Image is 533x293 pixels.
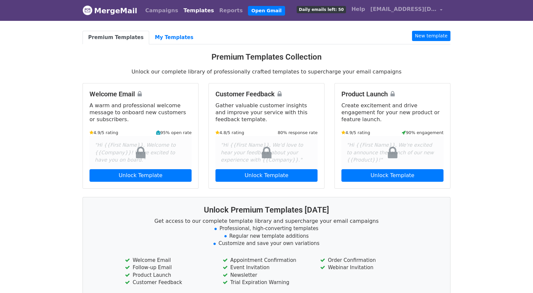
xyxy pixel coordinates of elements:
[91,218,442,224] p: Get access to our complete template library and supercharge your email campaigns
[89,129,118,136] small: 4.9/5 rating
[89,102,192,123] p: A warm and professional welcome message to onboard new customers or subscribers.
[248,6,285,16] a: Open Gmail
[223,271,310,279] li: Newsletter
[223,257,310,264] li: Appointment Confirmation
[125,257,212,264] li: Welcome Email
[125,264,212,271] li: Follow-up Email
[125,279,212,286] li: Customer Feedback
[320,257,408,264] li: Order Confirmation
[89,90,192,98] h4: Welcome Email
[223,264,310,271] li: Event Invitation
[91,240,442,247] li: Customize and save your own variations
[181,4,216,17] a: Templates
[83,31,149,44] a: Premium Templates
[215,169,318,182] a: Unlock Template
[341,169,444,182] a: Unlock Template
[156,129,192,136] small: 95% open rate
[341,136,444,169] div: "Hi {{First Name}}, We're excited to announce the launch of our new {{Product}}!"
[89,169,192,182] a: Unlock Template
[83,68,450,75] p: Unlock our complete library of professionally crafted templates to supercharge your email campaigns
[370,5,437,13] span: [EMAIL_ADDRESS][DOMAIN_NAME]
[217,4,246,17] a: Reports
[341,129,370,136] small: 4.9/5 rating
[125,271,212,279] li: Product Launch
[223,279,310,286] li: Trial Expiration Warning
[83,4,137,18] a: MergeMail
[91,225,442,232] li: Professional, high-converting templates
[297,6,346,13] span: Daily emails left: 50
[149,31,199,44] a: My Templates
[341,90,444,98] h4: Product Launch
[83,5,92,15] img: MergeMail logo
[91,205,442,215] h3: Unlock Premium Templates [DATE]
[215,136,318,169] div: "Hi {{First Name}}, We'd love to hear your feedback about your experience with {{Company}}."
[278,129,318,136] small: 80% response rate
[215,90,318,98] h4: Customer Feedback
[341,102,444,123] p: Create excitement and drive engagement for your new product or feature launch.
[368,3,445,18] a: [EMAIL_ADDRESS][DOMAIN_NAME]
[412,31,450,41] a: New template
[83,52,450,62] h3: Premium Templates Collection
[91,232,442,240] li: Regular new template additions
[143,4,181,17] a: Campaigns
[89,136,192,169] div: "Hi {{First Name}}, Welcome to {{Company}}! We're excited to have you on board."
[294,3,349,16] a: Daily emails left: 50
[402,129,444,136] small: 90% engagement
[215,102,318,123] p: Gather valuable customer insights and improve your service with this feedback template.
[349,3,368,16] a: Help
[320,264,408,271] li: Webinar Invitation
[215,129,244,136] small: 4.8/5 rating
